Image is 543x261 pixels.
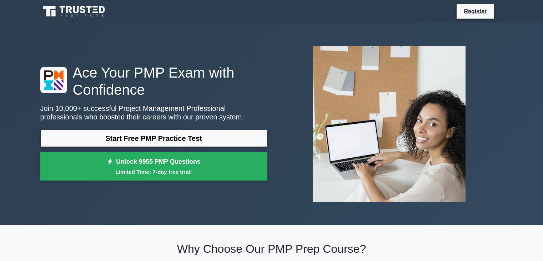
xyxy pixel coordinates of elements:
[40,152,267,181] a: Unlock 9955 PMP QuestionsLimited Time: 7-day free trial!
[459,7,491,16] a: Register
[40,104,267,121] p: Join 10,000+ successful Project Management Professional professionals who boosted their careers w...
[40,130,267,147] a: Start Free PMP Practice Test
[40,64,267,98] h1: Ace Your PMP Exam with Confidence
[49,168,258,176] small: Limited Time: 7-day free trial!
[40,242,503,256] h2: Why Choose Our PMP Prep Course?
